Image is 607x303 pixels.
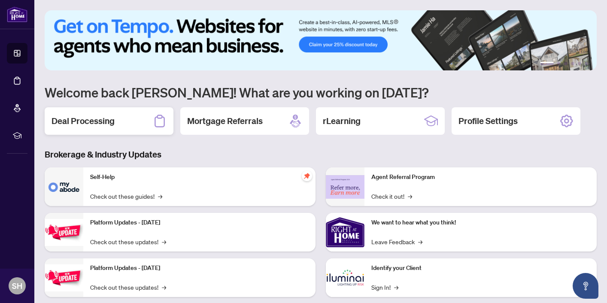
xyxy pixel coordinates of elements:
[90,264,309,273] p: Platform Updates - [DATE]
[418,237,422,246] span: →
[571,62,574,65] button: 4
[371,237,422,246] a: Leave Feedback→
[326,175,364,199] img: Agent Referral Program
[371,282,398,292] a: Sign In!→
[326,258,364,297] img: Identify your Client
[45,167,83,206] img: Self-Help
[371,173,590,182] p: Agent Referral Program
[187,115,263,127] h2: Mortgage Referrals
[90,191,162,201] a: Check out these guides!→
[45,148,597,161] h3: Brokerage & Industry Updates
[323,115,361,127] h2: rLearning
[573,273,598,299] button: Open asap
[371,264,590,273] p: Identify your Client
[45,84,597,100] h1: Welcome back [PERSON_NAME]! What are you working on [DATE]?
[90,218,309,227] p: Platform Updates - [DATE]
[326,213,364,251] img: We want to hear what you think!
[7,6,27,22] img: logo
[45,264,83,291] img: Platform Updates - July 8, 2025
[564,62,568,65] button: 3
[557,62,561,65] button: 2
[394,282,398,292] span: →
[52,115,115,127] h2: Deal Processing
[162,237,166,246] span: →
[578,62,581,65] button: 5
[90,237,166,246] a: Check out these updates!→
[458,115,518,127] h2: Profile Settings
[45,219,83,246] img: Platform Updates - July 21, 2025
[371,191,412,201] a: Check it out!→
[90,173,309,182] p: Self-Help
[45,10,597,70] img: Slide 0
[162,282,166,292] span: →
[90,282,166,292] a: Check out these updates!→
[585,62,588,65] button: 6
[12,280,22,292] span: SH
[540,62,554,65] button: 1
[408,191,412,201] span: →
[158,191,162,201] span: →
[302,171,312,181] span: pushpin
[371,218,590,227] p: We want to hear what you think!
